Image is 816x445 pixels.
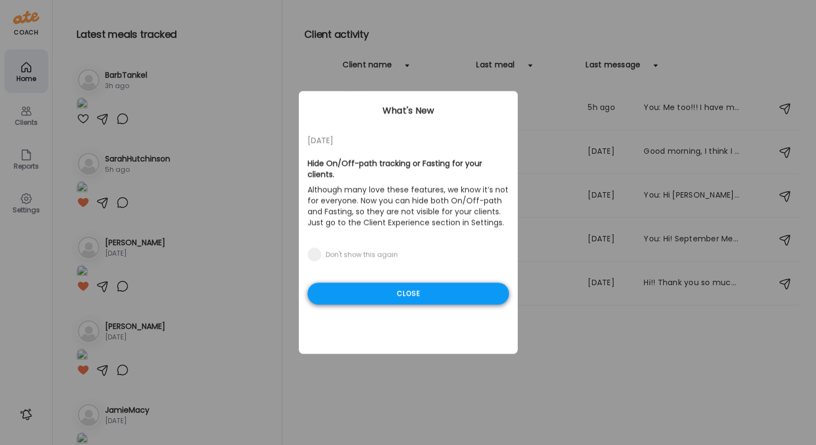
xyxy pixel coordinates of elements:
div: What's New [299,105,518,118]
p: Although many love these features, we know it’s not for everyone. Now you can hide both On/Off-pa... [308,182,509,230]
div: [DATE] [308,134,509,147]
b: Hide On/Off-path tracking or Fasting for your clients. [308,158,482,180]
div: Close [308,283,509,305]
div: Don't show this again [326,251,398,259]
